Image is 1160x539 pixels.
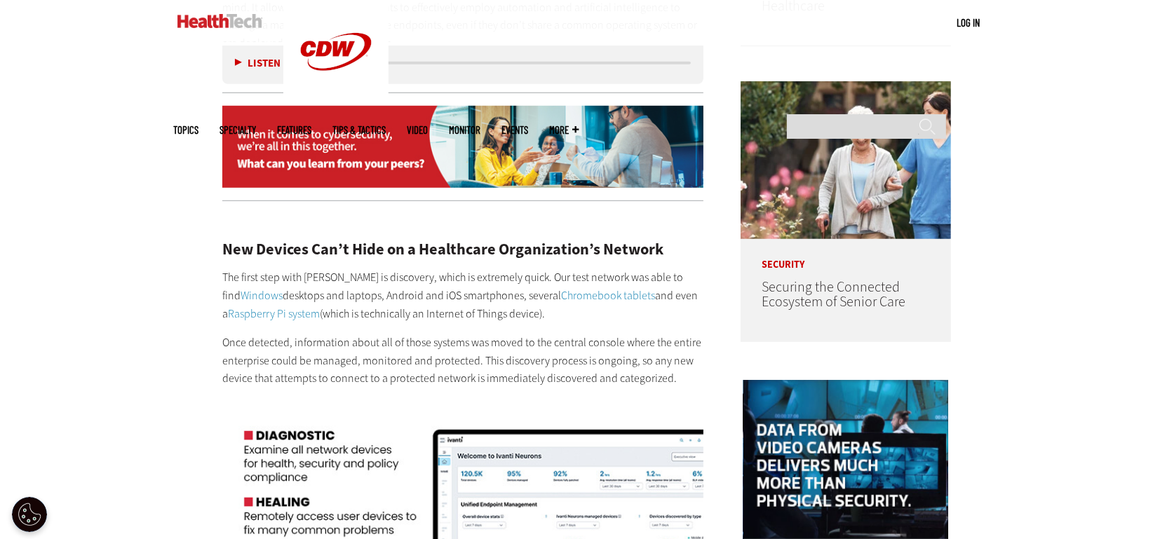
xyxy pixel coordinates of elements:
p: Security [741,239,951,270]
a: Securing the Connected Ecosystem of Senior Care [762,278,905,311]
span: Topics [173,125,198,135]
a: Raspberry Pi system [228,306,320,321]
a: Video [407,125,428,135]
button: Open Preferences [12,497,47,532]
h2: New Devices Can’t Hide on a Healthcare Organization’s Network [222,242,703,257]
a: Chromebook tablets [561,288,655,303]
img: Home [177,14,262,28]
img: nurse walks with senior woman through a garden [741,81,951,239]
p: The first step with [PERSON_NAME] is discovery, which is extremely quick. Our test network was ab... [222,268,703,322]
a: Windows [241,288,283,303]
p: Once detected, information about all of those systems was moved to the central console where the ... [222,334,703,388]
a: Events [501,125,528,135]
a: MonITor [449,125,480,135]
a: Tips & Tactics [332,125,386,135]
span: Specialty [220,125,256,135]
a: Features [277,125,311,135]
a: CDW [283,93,389,107]
div: User menu [957,15,980,30]
div: Cookie Settings [12,497,47,532]
a: Log in [957,16,980,29]
span: More [549,125,579,135]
